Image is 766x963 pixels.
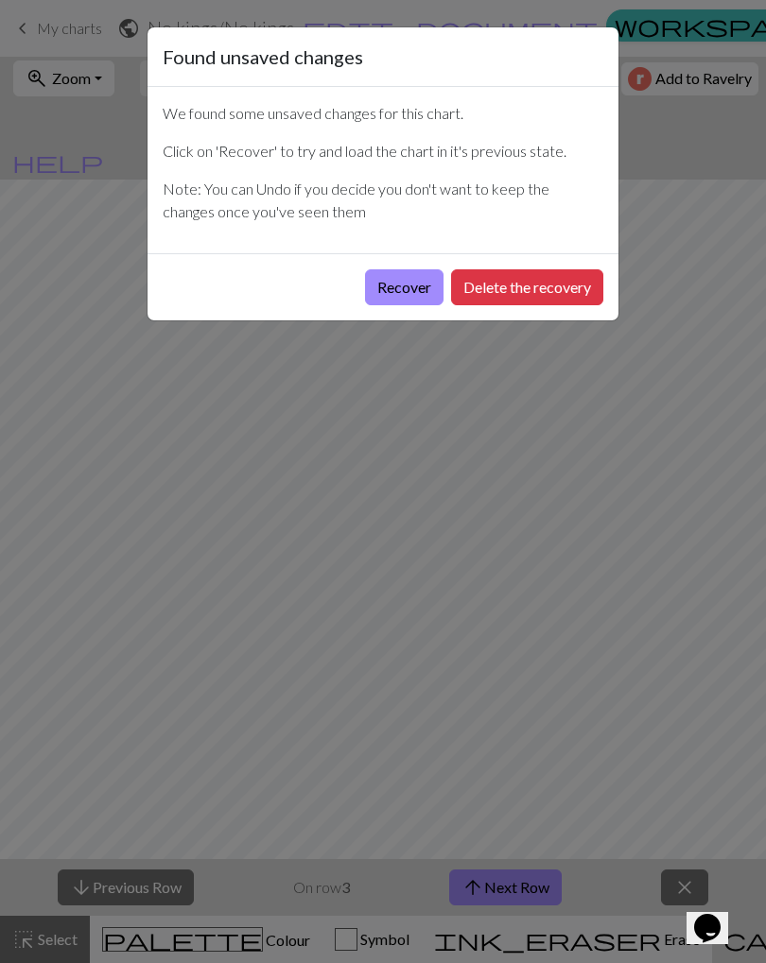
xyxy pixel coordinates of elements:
[163,102,603,125] p: We found some unsaved changes for this chart.
[163,178,603,223] p: Note: You can Undo if you decide you don't want to keep the changes once you've seen them
[163,140,603,163] p: Click on 'Recover' to try and load the chart in it's previous state.
[365,269,444,305] button: Recover
[687,887,747,944] iframe: chat widget
[451,269,603,305] button: Delete the recovery
[163,43,363,71] h5: Found unsaved changes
